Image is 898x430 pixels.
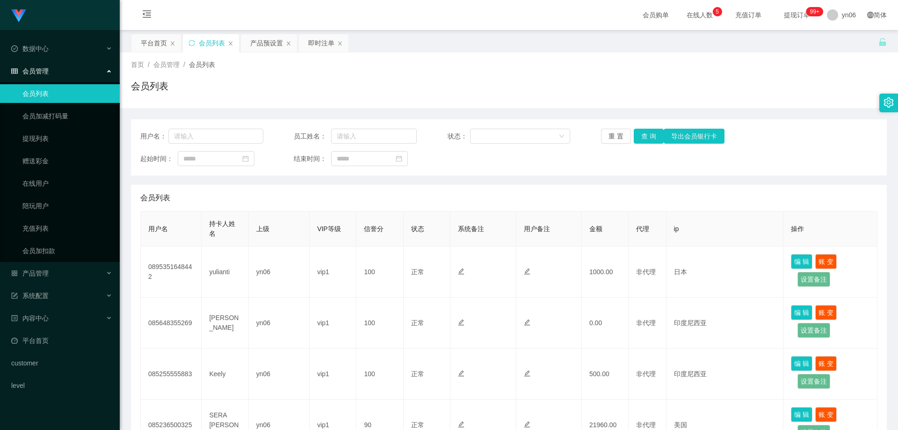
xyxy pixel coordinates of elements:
td: vip1 [310,298,356,349]
i: 图标: unlock [878,38,887,46]
span: 非代理 [636,319,656,327]
td: yulianti [202,247,248,298]
i: 图标: edit [458,268,464,275]
a: 提现列表 [22,129,112,148]
i: 图标: calendar [396,155,402,162]
a: 充值列表 [22,219,112,238]
td: [PERSON_NAME] [202,298,248,349]
button: 重 置 [601,129,631,144]
button: 设置备注 [797,323,830,338]
td: 1000.00 [582,247,629,298]
button: 查 询 [634,129,664,144]
i: 图标: edit [458,421,464,428]
span: 产品管理 [11,270,49,277]
button: 导出会员银行卡 [664,129,724,144]
button: 账 变 [815,356,837,371]
span: 持卡人姓名 [209,220,235,237]
span: 非代理 [636,268,656,276]
a: 在线用户 [22,174,112,193]
span: 正常 [411,268,424,276]
td: 日本 [666,247,784,298]
i: 图标: check-circle-o [11,45,18,52]
span: 非代理 [636,421,656,429]
span: 用户名 [148,225,168,233]
div: 会员列表 [199,34,225,52]
span: 会员列表 [189,61,215,68]
td: vip1 [310,247,356,298]
i: 图标: close [228,41,233,46]
button: 编 辑 [791,356,812,371]
sup: 5 [713,7,722,16]
button: 编 辑 [791,305,812,320]
span: ip [674,225,679,233]
h1: 会员列表 [131,79,168,93]
span: 用户备注 [524,225,550,233]
i: 图标: global [867,12,874,18]
td: yn06 [249,349,310,400]
td: 085648355269 [141,298,202,349]
i: 图标: table [11,68,18,74]
span: 内容中心 [11,314,49,322]
i: 图标: close [286,41,291,46]
button: 设置备注 [797,272,830,287]
i: 图标: appstore-o [11,270,18,277]
td: 0.00 [582,298,629,349]
span: 信誉分 [364,225,384,233]
button: 编 辑 [791,407,812,422]
i: 图标: close [337,41,343,46]
span: 会员管理 [153,61,180,68]
span: 正常 [411,370,424,378]
span: 状态： [448,131,471,141]
i: 图标: setting [884,97,894,108]
td: yn06 [249,298,310,349]
img: logo.9652507e.png [11,9,26,22]
span: 正常 [411,421,424,429]
a: 陪玩用户 [22,197,112,215]
span: 系统配置 [11,292,49,299]
i: 图标: calendar [242,155,249,162]
i: 图标: edit [524,268,530,275]
td: Keely [202,349,248,400]
i: 图标: sync [188,40,195,46]
input: 请输入 [168,129,263,144]
span: 提现订单 [779,12,815,18]
span: 上级 [256,225,269,233]
i: 图标: menu-fold [131,0,163,30]
span: 非代理 [636,370,656,378]
button: 编 辑 [791,254,812,269]
span: 在线人数 [682,12,717,18]
span: 金额 [589,225,602,233]
a: 会员加减打码量 [22,107,112,125]
input: 请输入 [331,129,417,144]
span: 员工姓名： [294,131,331,141]
td: vip1 [310,349,356,400]
i: 图标: form [11,292,18,299]
td: yn06 [249,247,310,298]
td: 印度尼西亚 [666,349,784,400]
td: 100 [356,349,403,400]
div: 平台首页 [141,34,167,52]
span: / [183,61,185,68]
span: 用户名： [140,131,168,141]
span: 结束时间： [294,154,331,164]
i: 图标: edit [524,370,530,377]
td: 100 [356,298,403,349]
button: 设置备注 [797,374,830,389]
span: 操作 [791,225,804,233]
span: 会员列表 [140,192,170,204]
a: customer [11,354,112,372]
i: 图标: down [559,133,565,140]
td: 印度尼西亚 [666,298,784,349]
a: 会员加扣款 [22,241,112,260]
a: level [11,376,112,395]
span: 代理 [636,225,649,233]
i: 图标: edit [524,319,530,326]
div: 即时注单 [308,34,334,52]
td: 085255555883 [141,349,202,400]
span: 系统备注 [458,225,484,233]
span: / [148,61,150,68]
button: 账 变 [815,305,837,320]
td: 0895351648442 [141,247,202,298]
td: 100 [356,247,403,298]
span: 起始时间： [140,154,178,164]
